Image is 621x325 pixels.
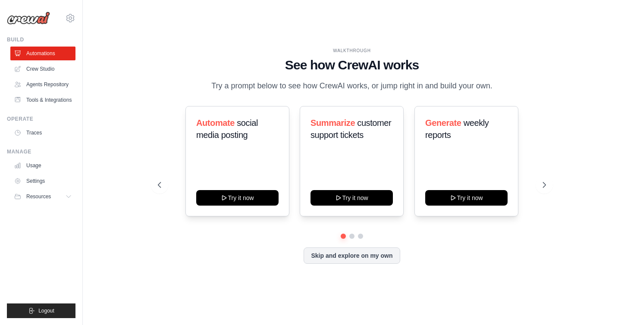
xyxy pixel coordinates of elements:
[10,174,75,188] a: Settings
[310,190,393,206] button: Try it now
[10,159,75,172] a: Usage
[207,80,497,92] p: Try a prompt below to see how CrewAI works, or jump right in and build your own.
[10,93,75,107] a: Tools & Integrations
[196,118,235,128] span: Automate
[425,118,489,140] span: weekly reports
[7,36,75,43] div: Build
[26,193,51,200] span: Resources
[10,190,75,203] button: Resources
[7,303,75,318] button: Logout
[425,118,461,128] span: Generate
[196,190,279,206] button: Try it now
[10,78,75,91] a: Agents Repository
[10,62,75,76] a: Crew Studio
[425,190,508,206] button: Try it now
[7,116,75,122] div: Operate
[7,12,50,25] img: Logo
[38,307,54,314] span: Logout
[7,148,75,155] div: Manage
[310,118,355,128] span: Summarize
[10,47,75,60] a: Automations
[10,126,75,140] a: Traces
[304,247,400,264] button: Skip and explore on my own
[158,47,546,54] div: WALKTHROUGH
[578,284,621,325] iframe: Chat Widget
[158,57,546,73] h1: See how CrewAI works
